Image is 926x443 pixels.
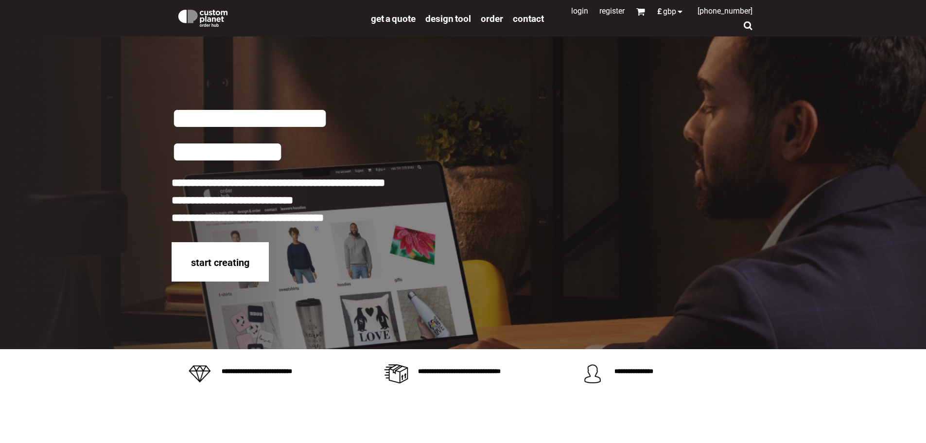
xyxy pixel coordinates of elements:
[371,13,416,24] a: get a quote
[481,13,503,24] a: order
[663,8,676,16] span: GBP
[599,6,625,16] a: Register
[698,6,752,16] span: [PHONE_NUMBER]
[191,257,249,268] span: start creating
[425,13,471,24] a: design tool
[172,2,366,32] a: Custom Planet
[176,7,229,27] img: Custom Planet
[571,6,588,16] a: Login
[657,8,663,16] span: £
[513,13,544,24] a: Contact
